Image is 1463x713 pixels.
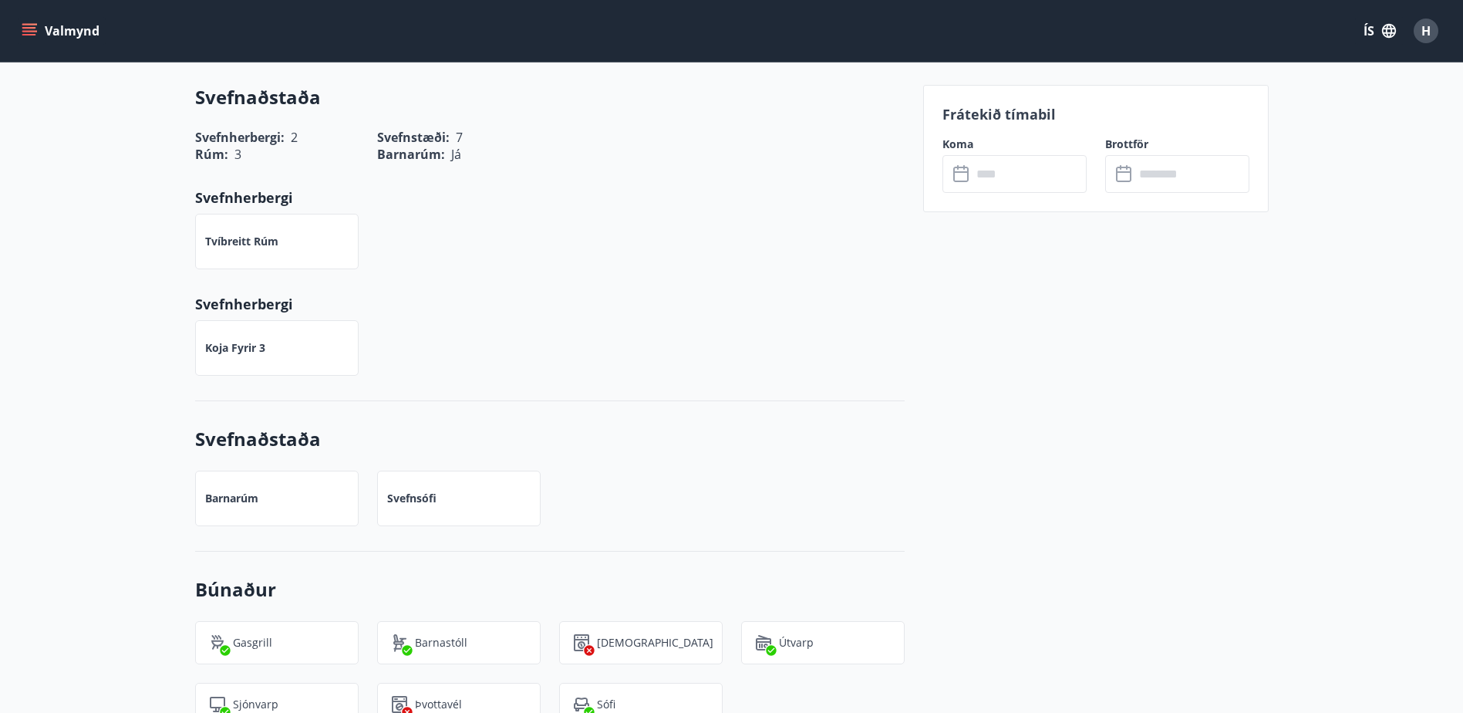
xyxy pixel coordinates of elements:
[1355,17,1404,45] button: ÍS
[942,104,1249,124] p: Frátekið tímabil
[233,635,272,650] p: Gasgrill
[233,697,278,712] p: Sjónvarp
[195,426,905,452] h3: Svefnaðstaða
[195,576,905,603] h3: Búnaður
[779,635,814,650] p: Útvarp
[377,146,445,163] span: Barnarúm :
[754,634,773,652] img: HjsXMP79zaSHlY54vW4Et0sdqheuFiP1RYfGwuXf.svg
[205,340,265,356] p: Koja fyrir 3
[1407,12,1444,49] button: H
[387,491,437,506] p: Svefnsófi
[451,146,461,163] span: Já
[942,137,1087,152] label: Koma
[597,635,713,650] p: [DEMOGRAPHIC_DATA]
[415,635,467,650] p: Barnastóll
[195,84,905,110] h3: Svefnaðstaða
[1421,22,1431,39] span: H
[597,697,615,712] p: Sófi
[1105,137,1249,152] label: Brottför
[195,294,905,314] p: Svefnherbergi
[208,634,227,652] img: ZXjrS3QKesehq6nQAPjaRuRTI364z8ohTALB4wBr.svg
[390,634,409,652] img: ro1VYixuww4Qdd7lsw8J65QhOwJZ1j2DOUyXo3Mt.svg
[572,634,591,652] img: hddCLTAnxqFUMr1fxmbGG8zWilo2syolR0f9UjPn.svg
[205,491,258,506] p: Barnarúm
[195,188,905,208] p: Svefnherbergi
[415,697,462,712] p: Þvottavél
[19,17,106,45] button: menu
[205,234,278,249] p: Tvíbreitt rúm
[195,146,228,163] span: Rúm :
[234,146,241,163] span: 3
